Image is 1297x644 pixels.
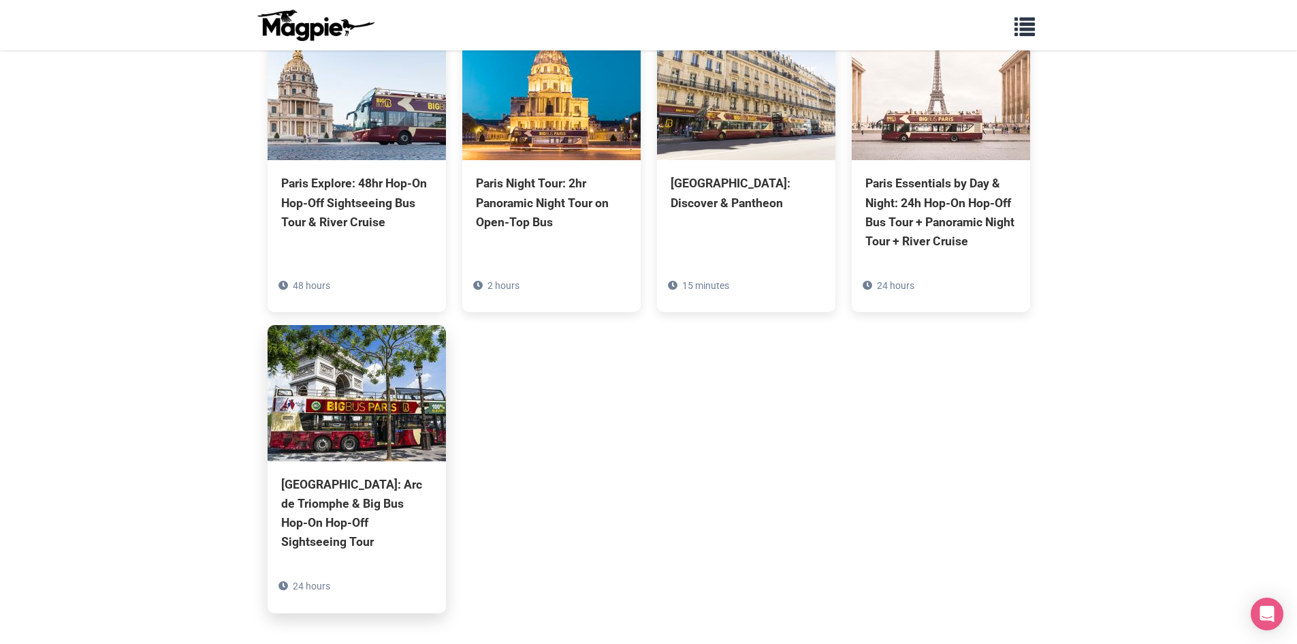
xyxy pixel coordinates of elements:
[682,280,729,291] span: 15 minutes
[268,325,446,461] img: Paris: Arc de Triomphe & Big Bus Hop-On Hop-Off Sightseeing Tour
[462,24,641,292] a: Paris Night Tour: 2hr Panoramic Night Tour on Open-Top Bus 2 hours
[462,24,641,160] img: Paris Night Tour: 2hr Panoramic Night Tour on Open-Top Bus
[877,280,914,291] span: 24 hours
[487,280,519,291] span: 2 hours
[657,24,835,160] img: Paris: Discover & Pantheon
[476,174,627,231] div: Paris Night Tour: 2hr Panoramic Night Tour on Open-Top Bus
[852,24,1030,312] a: Paris Essentials by Day & Night: 24h Hop-On Hop-Off Bus Tour + Panoramic Night Tour + River Cruis...
[281,174,432,231] div: Paris Explore: 48hr Hop-On Hop-Off Sightseeing Bus Tour & River Cruise
[852,24,1030,160] img: Paris Essentials by Day & Night: 24h Hop-On Hop-Off Bus Tour + Panoramic Night Tour + River Cruise
[1251,598,1283,630] div: Open Intercom Messenger
[268,24,446,160] img: Paris Explore: 48hr Hop-On Hop-Off Sightseeing Bus Tour & River Cruise
[865,174,1016,251] div: Paris Essentials by Day & Night: 24h Hop-On Hop-Off Bus Tour + Panoramic Night Tour + River Cruise
[671,174,822,212] div: [GEOGRAPHIC_DATA]: Discover & Pantheon
[268,325,446,613] a: [GEOGRAPHIC_DATA]: Arc de Triomphe & Big Bus Hop-On Hop-Off Sightseeing Tour 24 hours
[293,280,330,291] span: 48 hours
[281,475,432,552] div: [GEOGRAPHIC_DATA]: Arc de Triomphe & Big Bus Hop-On Hop-Off Sightseeing Tour
[657,24,835,273] a: [GEOGRAPHIC_DATA]: Discover & Pantheon 15 minutes
[268,24,446,292] a: Paris Explore: 48hr Hop-On Hop-Off Sightseeing Bus Tour & River Cruise 48 hours
[254,9,377,42] img: logo-ab69f6fb50320c5b225c76a69d11143b.png
[293,581,330,592] span: 24 hours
